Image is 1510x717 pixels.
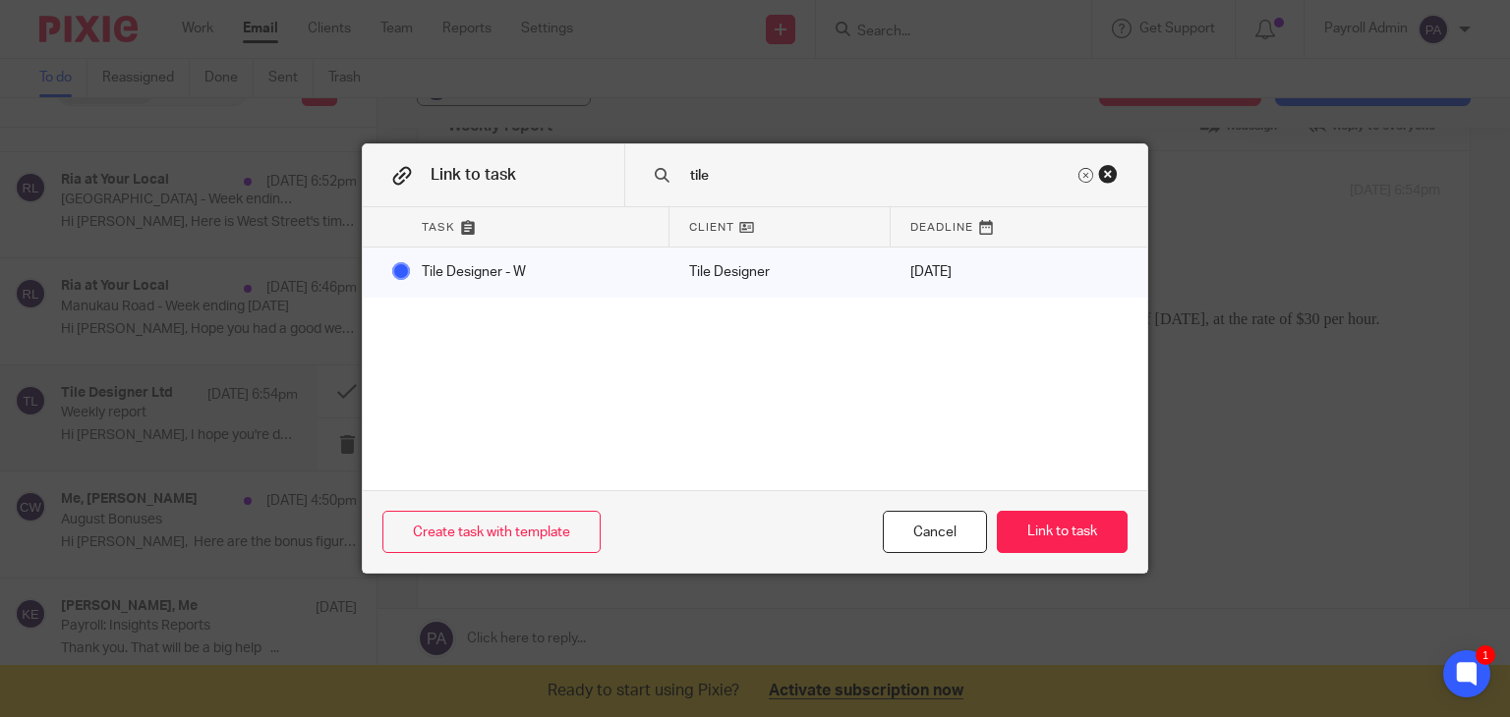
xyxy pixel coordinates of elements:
[26,200,160,217] a: Outlook for Android
[997,511,1128,553] button: Link to task
[910,219,973,236] span: Deadline
[669,248,891,297] div: Mark as done
[1098,164,1118,184] div: Close this dialog window
[689,219,734,236] span: Client
[1476,645,1495,665] div: 1
[688,165,1074,187] input: Search task name or client...
[382,511,601,553] a: Create task with template
[883,511,987,553] div: Close this dialog window
[431,167,516,183] span: Link to task
[891,248,1018,297] div: [DATE]
[422,219,455,236] span: Task
[402,248,669,297] div: Tile Designer - W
